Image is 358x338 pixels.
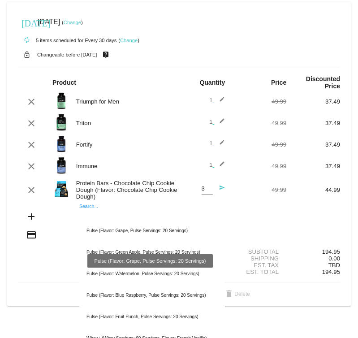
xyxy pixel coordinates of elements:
[79,212,225,219] input: Search...
[79,242,225,263] div: Pulse (Flavor: Green Apple, Pulse Servings: 20 Servings)
[233,120,286,126] div: 49.99
[286,163,340,169] div: 37.49
[18,38,116,43] small: 5 items scheduled for Every 30 days
[52,180,70,198] img: Image-1-Carousel-Protein-Bar-CCD-transp.png
[26,230,37,240] mat-icon: credit_card
[26,139,37,150] mat-icon: clear
[209,97,225,104] span: 1
[79,220,225,242] div: Pulse (Flavor: Grape, Pulse Servings: 20 Servings)
[286,186,340,193] div: 44.99
[52,156,70,174] img: Image-1-Carousel-Immune-transp.png
[118,38,139,43] small: ( )
[62,20,83,25] small: ( )
[214,161,225,172] mat-icon: edit
[199,79,225,86] strong: Quantity
[214,139,225,150] mat-icon: edit
[26,211,37,222] mat-icon: add
[209,118,225,125] span: 1
[52,135,70,153] img: Image-1-Carousel-Fortify-Transp.png
[22,35,32,46] mat-icon: autorenew
[233,98,286,105] div: 49.99
[286,141,340,148] div: 37.49
[209,161,225,168] span: 1
[64,20,81,25] a: Change
[233,163,286,169] div: 49.99
[52,113,70,131] img: Image-1-Carousel-Triton-Transp.png
[26,161,37,172] mat-icon: clear
[72,120,179,126] div: Triton
[202,186,213,192] input: Quantity
[271,79,286,86] strong: Price
[286,248,340,255] div: 194.95
[214,96,225,107] mat-icon: edit
[22,17,32,28] mat-icon: [DATE]
[72,98,179,105] div: Triumph for Men
[120,38,138,43] a: Change
[37,52,97,57] small: Changeable before [DATE]
[322,269,340,275] span: 194.95
[72,141,179,148] div: Fortify
[52,79,76,86] strong: Product
[100,49,111,61] mat-icon: live_help
[79,306,225,328] div: Pulse (Flavor: Fruit Punch, Pulse Servings: 20 Servings)
[26,96,37,107] mat-icon: clear
[22,49,32,61] mat-icon: lock_open
[72,163,179,169] div: Immune
[79,285,225,306] div: Pulse (Flavor: Blue Raspberry, Pulse Servings: 20 Servings)
[233,255,286,262] div: Shipping
[209,140,225,147] span: 1
[286,98,340,105] div: 37.49
[328,262,340,269] span: TBD
[224,291,250,297] span: Delete
[79,263,225,285] div: Pulse (Flavor: Watermelon, Pulse Servings: 20 Servings)
[214,185,225,195] mat-icon: send
[52,92,70,110] img: Image-1-Triumph_carousel-front-transp.png
[233,248,286,255] div: Subtotal
[233,269,286,275] div: Est. Total
[328,255,340,262] span: 0.00
[72,180,179,200] div: Protein Bars - Chocolate Chip Cookie Dough (Flavor: Chocolate Chip Cookie Dough)
[214,118,225,129] mat-icon: edit
[224,289,234,300] mat-icon: delete
[233,186,286,193] div: 49.99
[216,286,257,302] button: Delete
[306,75,340,90] strong: Discounted Price
[233,262,286,269] div: Est. Tax
[233,141,286,148] div: 49.99
[286,120,340,126] div: 37.49
[26,185,37,195] mat-icon: clear
[26,118,37,129] mat-icon: clear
